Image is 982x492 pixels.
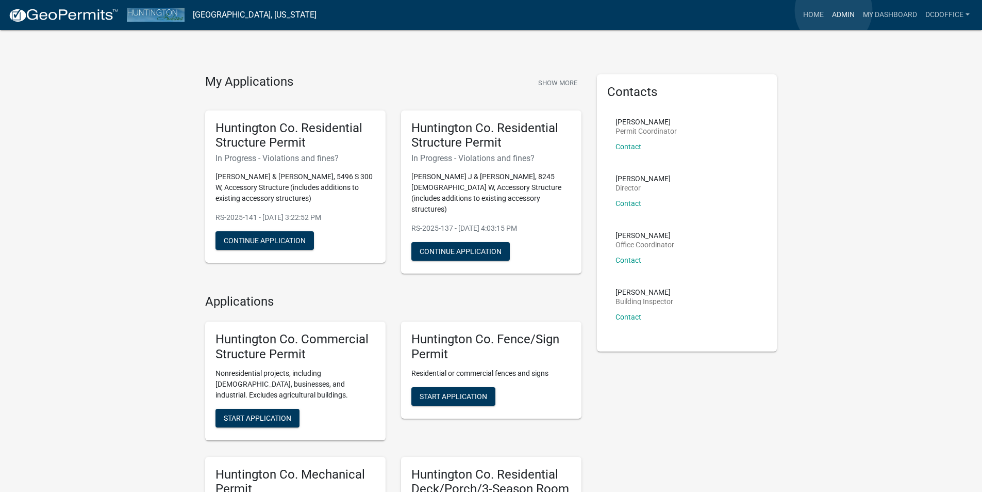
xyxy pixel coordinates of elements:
button: Continue Application [215,231,314,250]
a: Admin [828,5,859,25]
button: Show More [534,74,581,91]
a: My Dashboard [859,5,921,25]
span: Start Application [420,392,487,400]
h6: In Progress - Violations and fines? [215,153,375,163]
a: Contact [615,313,641,321]
span: Start Application [224,414,291,422]
h5: Huntington Co. Residential Structure Permit [411,121,571,151]
h5: Huntington Co. Fence/Sign Permit [411,332,571,362]
p: RS-2025-141 - [DATE] 3:22:52 PM [215,212,375,223]
button: Start Application [411,387,495,406]
p: [PERSON_NAME] [615,289,673,296]
p: RS-2025-137 - [DATE] 4:03:15 PM [411,223,571,234]
p: [PERSON_NAME] J & [PERSON_NAME], 8245 [DEMOGRAPHIC_DATA] W, Accessory Structure (includes additio... [411,171,571,215]
p: Director [615,184,671,192]
p: Building Inspector [615,298,673,305]
a: Contact [615,142,641,151]
a: Home [799,5,828,25]
a: Contact [615,199,641,208]
h6: In Progress - Violations and fines? [411,153,571,163]
p: Nonresidential projects, including [DEMOGRAPHIC_DATA], businesses, and industrial. Excludes agric... [215,368,375,401]
button: Start Application [215,409,299,427]
p: [PERSON_NAME] [615,232,674,239]
a: [GEOGRAPHIC_DATA], [US_STATE] [193,6,317,24]
h5: Huntington Co. Commercial Structure Permit [215,332,375,362]
h4: Applications [205,294,581,309]
p: [PERSON_NAME] [615,175,671,182]
h5: Huntington Co. Residential Structure Permit [215,121,375,151]
a: Contact [615,256,641,264]
p: [PERSON_NAME] [615,118,677,125]
button: Continue Application [411,242,510,261]
p: Office Coordinator [615,241,674,248]
p: [PERSON_NAME] & [PERSON_NAME], 5496 S 300 W, Accessory Structure (includes additions to existing ... [215,171,375,204]
a: DCDOffice [921,5,974,25]
p: Permit Coordinator [615,128,677,135]
p: Residential or commercial fences and signs [411,368,571,379]
h5: Contacts [607,85,767,100]
h4: My Applications [205,74,293,90]
img: Huntington County, Indiana [127,8,185,22]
